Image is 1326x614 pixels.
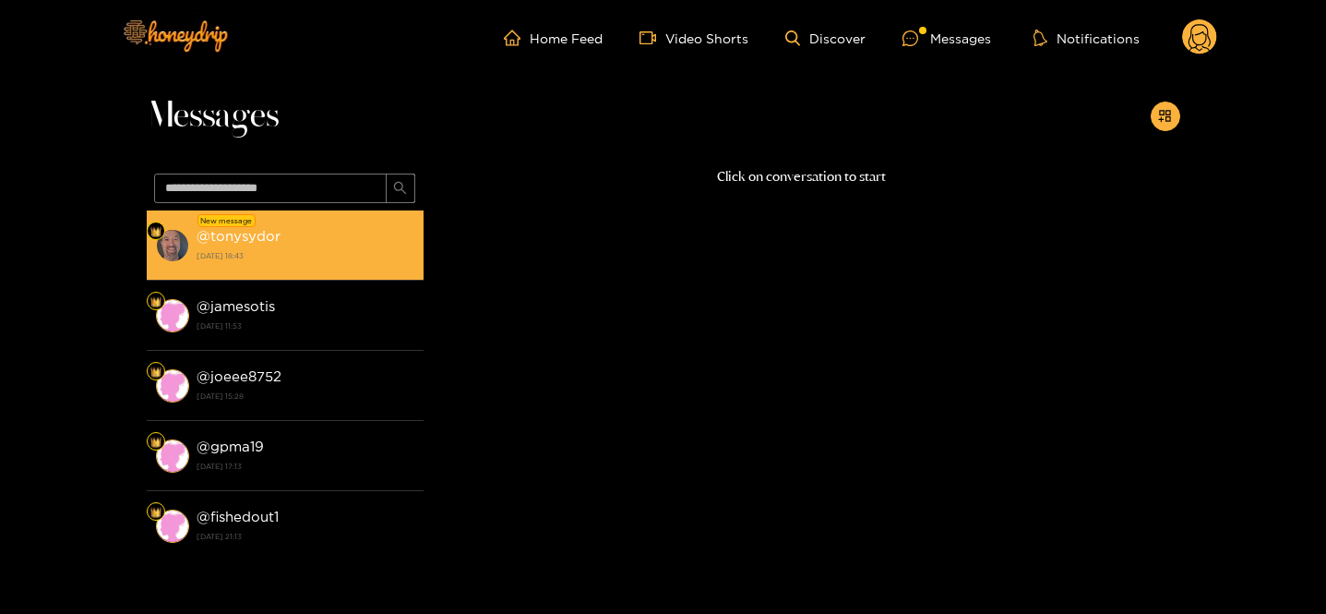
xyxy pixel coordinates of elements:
img: Fan Level [150,507,161,518]
span: search [393,181,407,197]
span: video-camera [639,30,665,46]
strong: @ jamesotis [197,298,275,314]
img: Fan Level [150,226,161,237]
strong: [DATE] 18:43 [197,247,414,264]
img: conversation [156,439,189,473]
button: appstore-add [1151,102,1180,131]
strong: [DATE] 15:28 [197,388,414,404]
a: Discover [785,30,866,46]
button: Notifications [1028,29,1145,47]
span: Messages [147,94,279,138]
button: search [386,174,415,203]
strong: @ joeee8752 [197,368,281,384]
strong: @ fishedout1 [197,509,279,524]
strong: [DATE] 17:13 [197,458,414,475]
img: conversation [156,299,189,332]
img: Fan Level [150,437,161,448]
strong: @ tonysydor [197,228,281,244]
a: Home Feed [504,30,603,46]
p: Click on conversation to start [424,166,1180,187]
img: conversation [156,369,189,403]
img: Fan Level [150,296,161,307]
div: New message [197,214,256,227]
img: conversation [156,229,189,262]
a: Video Shorts [639,30,748,46]
span: appstore-add [1158,109,1172,125]
strong: [DATE] 11:53 [197,318,414,334]
strong: [DATE] 21:13 [197,528,414,545]
img: Fan Level [150,367,161,378]
strong: @ gpma19 [197,439,264,454]
span: home [504,30,530,46]
div: Messages [902,28,991,49]
img: conversation [156,510,189,543]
